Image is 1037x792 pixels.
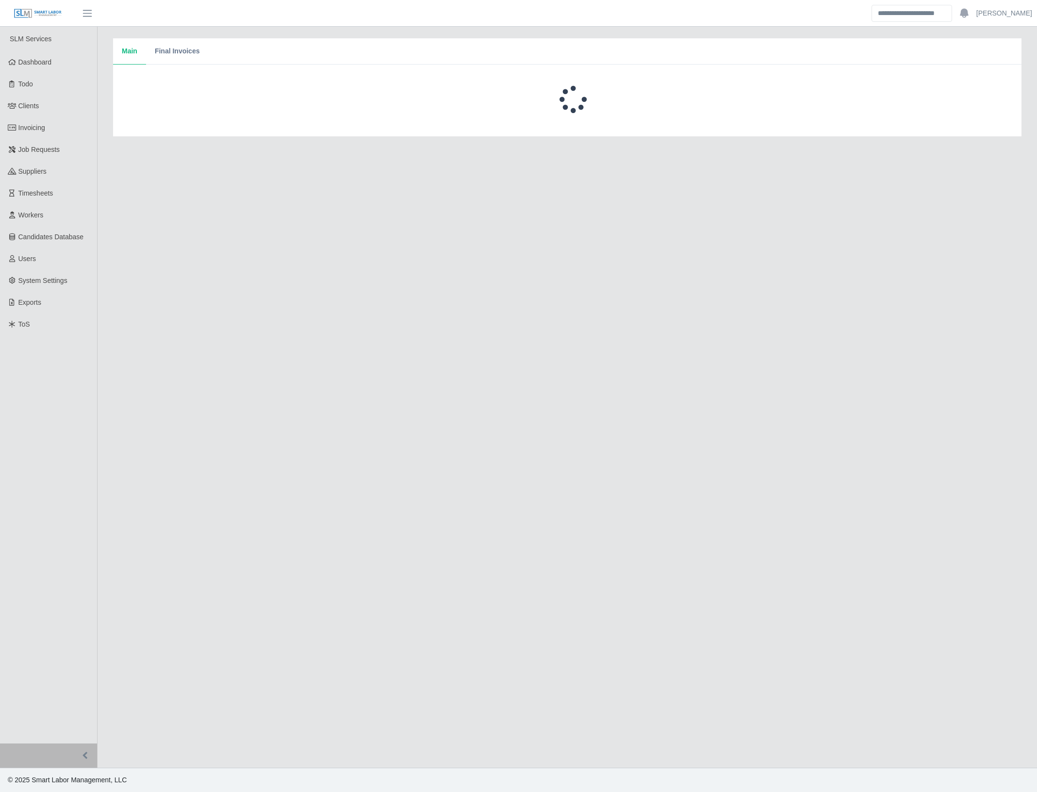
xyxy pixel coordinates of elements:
[14,8,62,19] img: SLM Logo
[872,5,952,22] input: Search
[18,124,45,132] span: Invoicing
[18,146,60,153] span: Job Requests
[18,189,53,197] span: Timesheets
[18,102,39,110] span: Clients
[976,8,1032,18] a: [PERSON_NAME]
[18,233,84,241] span: Candidates Database
[18,320,30,328] span: ToS
[8,776,127,784] span: © 2025 Smart Labor Management, LLC
[10,35,51,43] span: SLM Services
[18,58,52,66] span: Dashboard
[18,211,44,219] span: Workers
[146,38,209,65] button: Final Invoices
[18,167,47,175] span: Suppliers
[113,38,146,65] button: Main
[18,255,36,263] span: Users
[18,80,33,88] span: Todo
[18,277,67,284] span: System Settings
[18,298,41,306] span: Exports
